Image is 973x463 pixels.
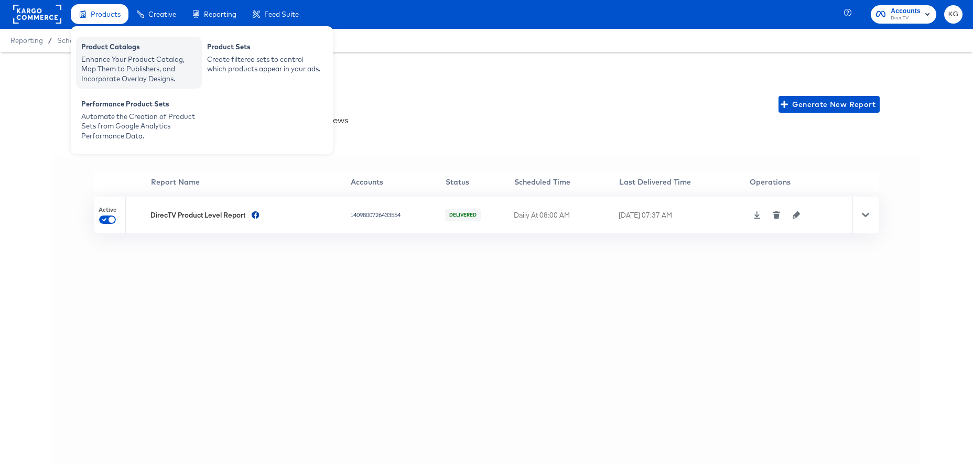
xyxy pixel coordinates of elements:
[514,210,616,220] div: Daily At 08:00 AM
[151,177,350,187] div: Report Name
[783,98,875,111] span: Generate New Report
[350,211,442,219] div: 1409800726433554
[148,10,176,18] span: Creative
[446,177,513,187] div: Status
[779,96,880,113] button: Generate New Report
[264,10,299,18] span: Feed Suite
[749,171,852,192] th: Operations
[619,210,747,220] div: [DATE] 07:37 AM
[619,171,749,192] th: Last Delivered Time
[204,10,236,18] span: Reporting
[10,36,43,45] span: Reporting
[350,171,445,192] th: Accounts
[91,10,121,18] span: Products
[43,36,57,45] span: /
[891,6,921,17] span: Accounts
[871,5,936,24] button: AccountsDirecTV
[448,212,478,219] span: DELIVERED
[150,210,245,220] div: DirecTV Product Level Report
[57,36,118,45] a: Scheduled Reports
[948,8,958,20] span: KG
[944,5,963,24] button: KG
[852,197,879,233] div: Toggle Row Expanded
[891,14,921,23] span: DirecTV
[99,206,116,214] span: Active
[514,171,619,192] th: Scheduled Time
